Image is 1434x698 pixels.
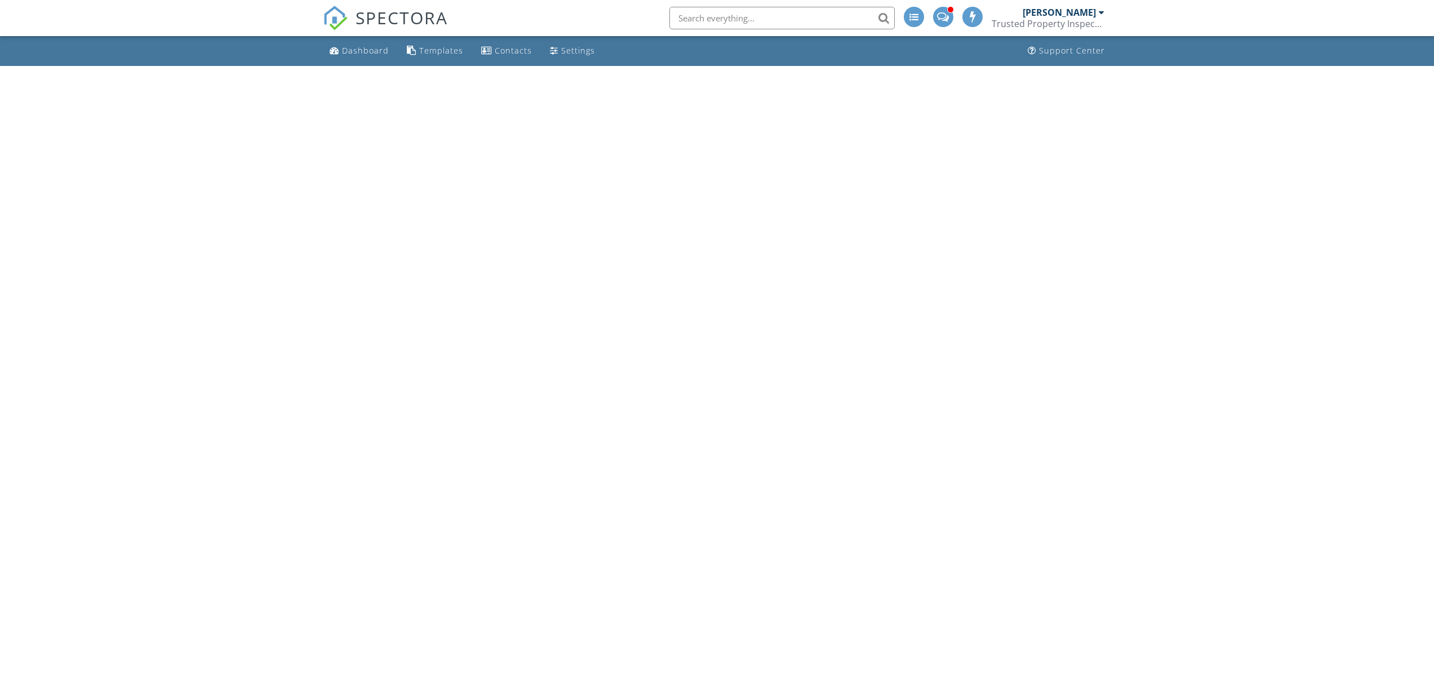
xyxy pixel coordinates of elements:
a: Dashboard [325,41,393,61]
img: The Best Home Inspection Software - Spectora [323,6,348,30]
span: SPECTORA [356,6,448,29]
a: SPECTORA [323,15,448,39]
div: Support Center [1039,45,1105,56]
div: Templates [419,45,463,56]
a: Templates [402,41,468,61]
div: Dashboard [342,45,389,56]
a: Contacts [477,41,536,61]
div: [PERSON_NAME] [1023,7,1096,18]
a: Settings [545,41,600,61]
div: Settings [561,45,595,56]
div: Trusted Property Inspections, LLC [992,18,1104,29]
input: Search everything... [669,7,895,29]
a: Support Center [1023,41,1109,61]
div: Contacts [495,45,532,56]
